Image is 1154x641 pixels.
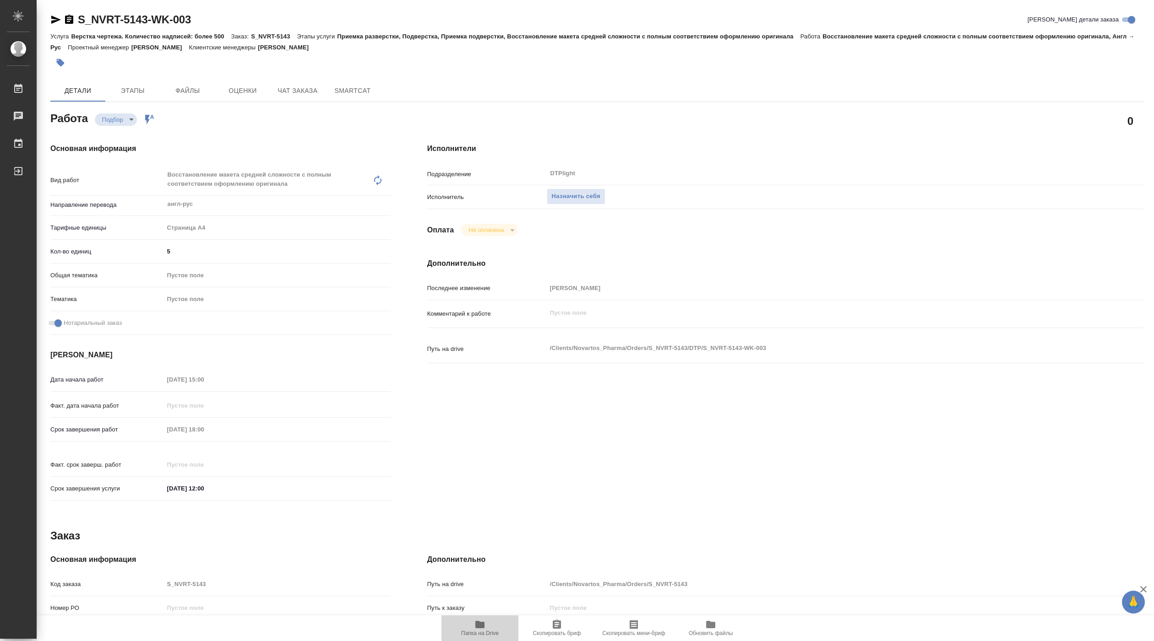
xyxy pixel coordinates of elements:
[50,223,164,232] p: Тарифные единицы
[427,193,547,202] p: Исполнитель
[64,14,75,25] button: Скопировать ссылку
[427,554,1144,565] h4: Дополнительно
[461,630,499,636] span: Папка на Drive
[547,577,1084,591] input: Пустое поле
[251,33,297,40] p: S_NVRT-5143
[276,85,320,97] span: Чат заказа
[164,373,244,386] input: Пустое поле
[50,350,391,361] h4: [PERSON_NAME]
[427,284,547,293] p: Последнее изменение
[50,14,61,25] button: Скопировать ссылку для ЯМессенджера
[800,33,823,40] p: Работа
[427,345,547,354] p: Путь на drive
[518,615,595,641] button: Скопировать бриф
[466,226,506,234] button: Не оплачена
[547,601,1084,614] input: Пустое поле
[50,33,71,40] p: Услуга
[427,225,454,236] h4: Оплата
[50,176,164,185] p: Вид работ
[50,143,391,154] h4: Основная информация
[337,33,800,40] p: Приемка разверстки, Подверстка, Приемка подверстки, Восстановление макета средней сложности с пол...
[427,603,547,613] p: Путь к заказу
[71,33,231,40] p: Верстка чертежа. Количество надписей: более 500
[427,309,547,318] p: Комментарий к работе
[164,577,391,591] input: Пустое поле
[164,245,391,258] input: ✎ Введи что-нибудь
[50,554,391,565] h4: Основная информация
[1122,591,1145,614] button: 🙏
[427,143,1144,154] h4: Исполнители
[297,33,337,40] p: Этапы услуги
[50,603,164,613] p: Номер РО
[547,340,1084,356] textarea: /Clients/Novartos_Pharma/Orders/S_NVRT-5143/DTP/S_NVRT-5143-WK-003
[189,44,258,51] p: Клиентские менеджеры
[427,258,1144,269] h4: Дополнительно
[50,247,164,256] p: Кол-во единиц
[427,170,547,179] p: Подразделение
[1126,593,1141,612] span: 🙏
[50,401,164,410] p: Факт. дата начала работ
[441,615,518,641] button: Папка на Drive
[99,116,126,124] button: Подбор
[95,113,137,126] div: Подбор
[672,615,749,641] button: Обновить файлы
[68,44,131,51] p: Проектный менеджер
[164,601,391,614] input: Пустое поле
[50,295,164,304] p: Тематика
[231,33,251,40] p: Заказ:
[164,399,244,412] input: Пустое поле
[167,295,380,304] div: Пустое поле
[50,425,164,434] p: Срок завершения работ
[50,528,80,543] h2: Заказ
[1127,113,1133,129] h2: 0
[221,85,265,97] span: Оценки
[164,268,391,283] div: Пустое поле
[595,615,672,641] button: Скопировать мини-бриф
[50,53,71,73] button: Добавить тэг
[56,85,100,97] span: Детали
[461,224,517,236] div: Подбор
[78,13,191,26] a: S_NVRT-5143-WK-003
[167,271,380,280] div: Пустое поле
[427,580,547,589] p: Путь на drive
[50,460,164,469] p: Факт. срок заверш. работ
[164,423,244,436] input: Пустое поле
[50,484,164,493] p: Срок завершения услуги
[64,318,122,328] span: Нотариальный заказ
[552,191,600,202] span: Назначить себя
[331,85,375,97] span: SmartCat
[164,220,391,236] div: Страница А4
[547,281,1084,295] input: Пустое поле
[547,189,605,205] button: Назначить себя
[131,44,189,51] p: [PERSON_NAME]
[50,200,164,210] p: Направление перевода
[533,630,581,636] span: Скопировать бриф
[602,630,665,636] span: Скопировать мини-бриф
[50,109,88,126] h2: Работа
[258,44,316,51] p: [PERSON_NAME]
[50,271,164,280] p: Общая тематика
[50,580,164,589] p: Код заказа
[111,85,155,97] span: Этапы
[50,375,164,384] p: Дата начала работ
[166,85,210,97] span: Файлы
[164,458,244,471] input: Пустое поле
[689,630,733,636] span: Обновить файлы
[1028,15,1119,24] span: [PERSON_NAME] детали заказа
[164,482,244,495] input: ✎ Введи что-нибудь
[164,291,391,307] div: Пустое поле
